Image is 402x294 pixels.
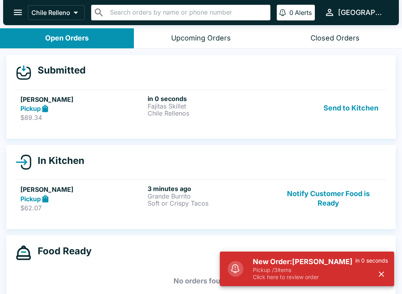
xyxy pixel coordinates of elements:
[45,34,89,43] div: Open Orders
[289,9,293,17] p: 0
[20,195,41,203] strong: Pickup
[253,257,355,266] h5: New Order: [PERSON_NAME]
[320,95,382,122] button: Send to Kitchen
[31,64,86,76] h4: Submitted
[355,257,388,264] p: in 0 seconds
[16,180,386,217] a: [PERSON_NAME]Pickup$62.073 minutes agoGrande BurritoSoft or Crispy TacosNotify Customer Food is R...
[8,2,28,22] button: open drawer
[31,9,70,17] p: Chile Relleno
[31,155,84,167] h4: In Kitchen
[275,185,382,212] button: Notify Customer Food is Ready
[171,34,231,43] div: Upcoming Orders
[148,95,272,103] h6: in 0 seconds
[338,8,386,17] div: [GEOGRAPHIC_DATA]
[20,95,144,104] h5: [PERSON_NAME]
[253,274,355,281] p: Click here to review order
[28,5,85,20] button: Chile Relleno
[148,103,272,110] p: Fajitas Skillet
[31,245,91,257] h4: Food Ready
[20,185,144,194] h5: [PERSON_NAME]
[20,204,144,212] p: $62.07
[295,9,312,17] p: Alerts
[108,7,267,18] input: Search orders by name or phone number
[148,110,272,117] p: Chile Rellenos
[148,193,272,200] p: Grande Burrito
[148,200,272,207] p: Soft or Crispy Tacos
[20,114,144,121] p: $89.34
[321,4,389,21] button: [GEOGRAPHIC_DATA]
[16,90,386,127] a: [PERSON_NAME]Pickup$89.34in 0 secondsFajitas SkilletChile RellenosSend to Kitchen
[20,105,41,112] strong: Pickup
[148,185,272,193] h6: 3 minutes ago
[253,266,355,274] p: Pickup / 3 items
[311,34,360,43] div: Closed Orders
